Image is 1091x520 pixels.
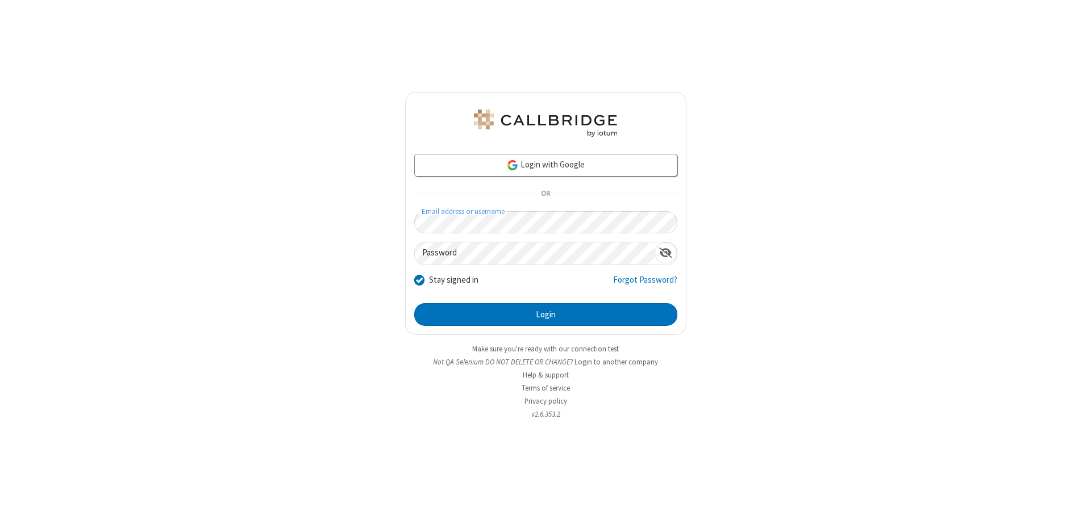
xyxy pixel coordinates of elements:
span: OR [536,186,555,202]
a: Make sure you're ready with our connection test [472,344,619,354]
button: Login to another company [574,357,658,367]
a: Terms of service [522,383,570,393]
a: Privacy policy [524,396,567,406]
input: Password [415,242,655,265]
div: Show password [655,242,677,263]
img: QA Selenium DO NOT DELETE OR CHANGE [472,110,619,137]
label: Stay signed in [429,274,478,287]
img: google-icon.png [506,159,519,171]
a: Forgot Password? [613,274,677,295]
a: Help & support [523,370,569,380]
input: Email address or username [414,211,677,233]
li: Not QA Selenium DO NOT DELETE OR CHANGE? [405,357,686,367]
button: Login [414,303,677,326]
li: v2.6.353.2 [405,409,686,420]
a: Login with Google [414,154,677,177]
